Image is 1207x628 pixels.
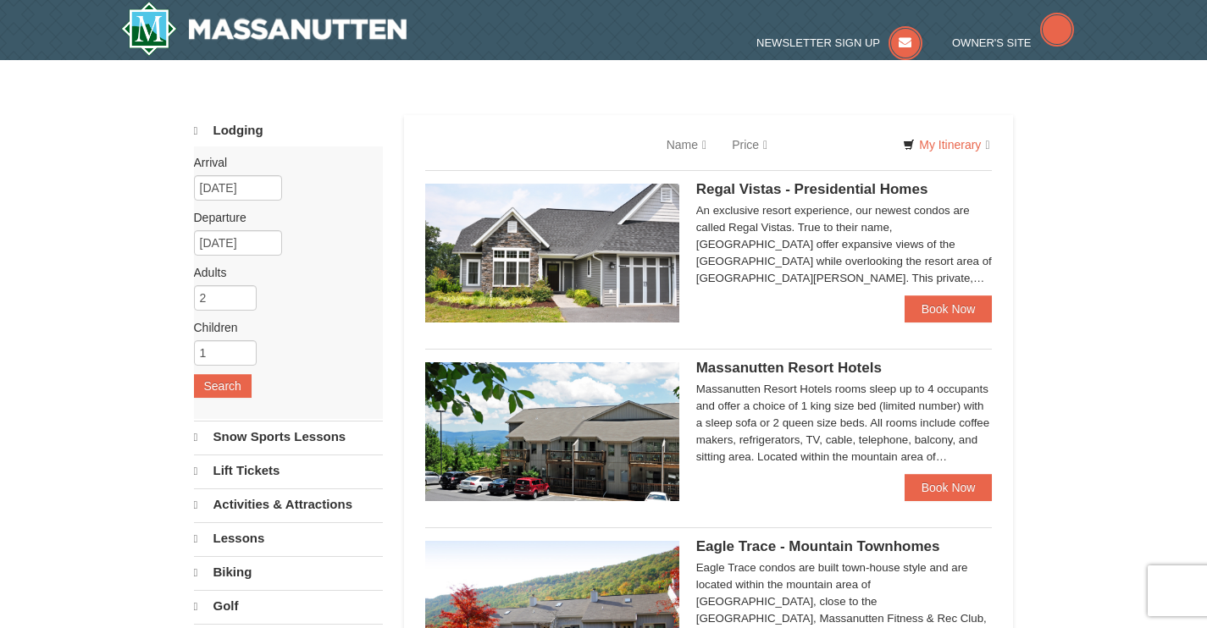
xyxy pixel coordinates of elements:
a: Biking [194,556,383,588]
a: Massanutten Resort [121,2,407,56]
label: Children [194,319,370,336]
a: Newsletter Sign Up [756,36,922,49]
span: Regal Vistas - Presidential Homes [696,181,928,197]
img: 19218991-1-902409a9.jpg [425,184,679,322]
a: Book Now [905,295,993,322]
button: Search [194,374,252,398]
label: Adults [194,264,370,281]
a: Name [654,128,719,162]
a: My Itinerary [892,132,1000,157]
span: Owner's Site [952,36,1032,49]
span: Eagle Trace - Mountain Townhomes [696,538,940,554]
a: Lodging [194,115,383,146]
a: Owner's Site [952,36,1074,49]
a: Snow Sports Lessons [194,421,383,453]
a: Lessons [194,522,383,554]
label: Arrival [194,154,370,171]
div: Massanutten Resort Hotels rooms sleep up to 4 occupants and offer a choice of 1 king size bed (li... [696,381,993,465]
a: Golf [194,590,383,622]
img: Massanutten Resort Logo [121,2,407,56]
a: Lift Tickets [194,454,383,487]
span: Massanutten Resort Hotels [696,360,882,376]
a: Book Now [905,474,993,501]
div: An exclusive resort experience, our newest condos are called Regal Vistas. True to their name, [G... [696,202,993,287]
label: Departure [194,209,370,226]
span: Newsletter Sign Up [756,36,880,49]
a: Activities & Attractions [194,488,383,521]
a: Price [719,128,780,162]
img: 19219026-1-e3b4ac8e.jpg [425,362,679,501]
